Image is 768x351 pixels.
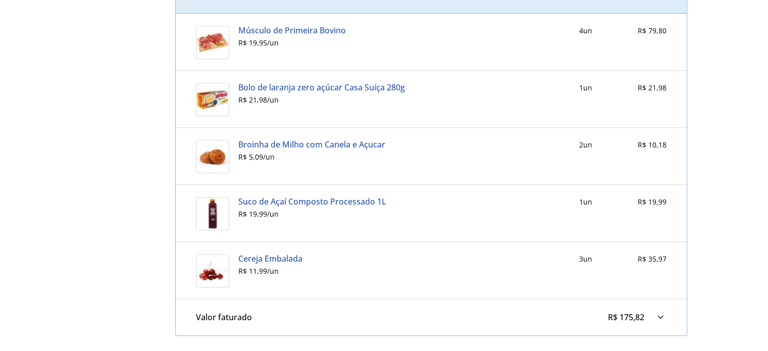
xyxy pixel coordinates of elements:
div: 2 un [579,140,592,150]
div: 1 un [579,197,592,207]
span: R$ 19,99 [638,197,667,207]
span: R$ 79,80 [638,26,667,35]
div: R$ 19,95 / un [238,39,346,47]
img: Músculo de Primeira Bovino [196,26,229,59]
div: 4 un [579,26,592,36]
div: Valor faturado [196,313,252,322]
div: 3 un [579,254,592,264]
a: Cereja Embalada [238,254,302,263]
div: R$ 21,98 / un [238,96,405,104]
a: Músculo de Primeira Bovino [238,26,346,35]
span: R$ 175,82 [608,312,644,323]
span: R$ 35,97 [638,254,667,264]
img: Bolo de laranja zero açúcar Casa Suíça 280g [196,83,229,116]
span: R$ 10,18 [638,140,667,149]
img: Broinha de Milho com Canela e Açucar [196,140,229,173]
div: R$ 11,99 / un [238,267,302,275]
summary: Valor faturadoR$ 175,82 [196,311,667,323]
span: R$ 21,98 [638,83,667,92]
div: R$ 19,99 / un [238,210,386,218]
div: 1 un [579,83,592,93]
a: Bolo de laranja zero açúcar Casa Suíça 280g [238,83,405,92]
a: Broinha de Milho com Canela e Açucar [238,140,385,149]
img: Suco de Açaí Composto Processado 1L [196,197,229,230]
a: Suco de Açaí Composto Processado 1L [238,197,386,206]
div: R$ 5,09 / un [238,153,385,161]
img: Cereja Embalada [196,254,229,287]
